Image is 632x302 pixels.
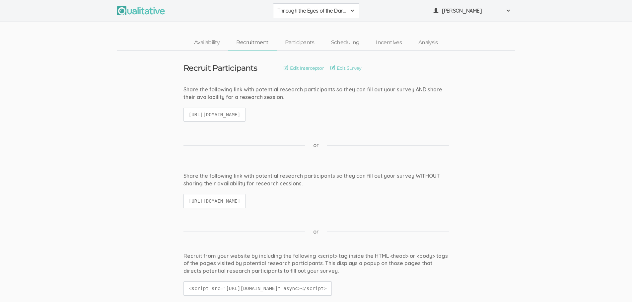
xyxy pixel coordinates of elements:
[277,7,346,15] span: Through the Eyes of the Dark Mother
[410,36,446,50] a: Analysis
[117,6,165,15] img: Qualitative
[186,36,228,50] a: Availability
[183,252,449,275] div: Recruit from your website by including the following <script> tag inside the HTML <head> or <body...
[228,36,277,50] a: Recruitment
[429,3,515,18] button: [PERSON_NAME]
[442,7,502,15] span: [PERSON_NAME]
[277,36,322,50] a: Participants
[330,64,361,72] a: Edit Survey
[183,108,246,122] code: [URL][DOMAIN_NAME]
[183,194,246,208] code: [URL][DOMAIN_NAME]
[313,228,319,236] span: or
[183,64,257,72] h3: Recruit Participants
[368,36,410,50] a: Incentives
[183,86,449,101] div: Share the following link with potential research participants so they can fill out your survey AN...
[313,142,319,149] span: or
[273,3,359,18] button: Through the Eyes of the Dark Mother
[183,281,332,296] code: <script src="[URL][DOMAIN_NAME]" async></script>
[284,64,324,72] a: Edit Interceptor
[599,270,632,302] iframe: Chat Widget
[183,172,449,187] div: Share the following link with potential research participants so they can fill out your survey WI...
[323,36,368,50] a: Scheduling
